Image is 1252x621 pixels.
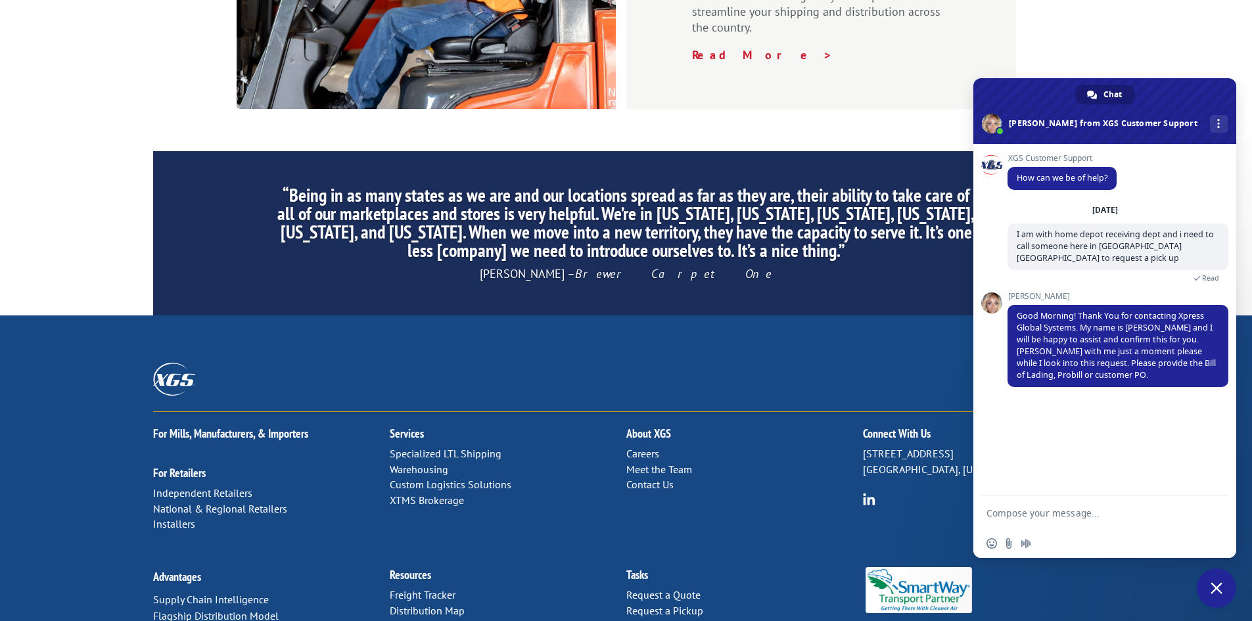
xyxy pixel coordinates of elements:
h2: Tasks [626,569,863,587]
span: Send a file [1004,538,1014,549]
div: Close chat [1197,568,1236,608]
span: I am with home depot receiving dept and i need to call someone here in [GEOGRAPHIC_DATA] [GEOGRAP... [1017,229,1214,264]
a: For Mills, Manufacturers, & Importers [153,426,308,441]
img: Smartway_Logo [863,567,975,613]
textarea: Compose your message... [986,507,1194,519]
a: For Retailers [153,465,206,480]
em: Brewer Carpet One [575,266,772,281]
span: How can we be of help? [1017,172,1107,183]
a: Read More > [692,47,833,62]
a: Advantages [153,569,201,584]
a: Request a Pickup [626,604,703,617]
a: Freight Tracker [390,588,455,601]
a: Supply Chain Intelligence [153,593,269,606]
span: [PERSON_NAME] [1008,292,1228,301]
img: XGS_Logos_ALL_2024_All_White [153,363,195,395]
p: [STREET_ADDRESS] [GEOGRAPHIC_DATA], [US_STATE] 37421 [863,446,1100,478]
img: group-6 [863,493,875,505]
a: Specialized LTL Shipping [390,447,501,460]
a: Distribution Map [390,604,465,617]
h2: “Being in as many states as we are and our locations spread as far as they are, their ability to ... [276,186,975,266]
a: Installers [153,517,195,530]
div: [DATE] [1092,206,1118,214]
a: XTMS Brokerage [390,494,464,507]
span: Insert an emoji [986,538,997,549]
div: Chat [1075,85,1135,104]
a: Careers [626,447,659,460]
span: Chat [1103,85,1122,104]
a: Services [390,426,424,441]
h2: Connect With Us [863,428,1100,446]
span: [PERSON_NAME] – [480,266,772,281]
a: Independent Retailers [153,486,252,499]
div: More channels [1210,115,1228,133]
a: Contact Us [626,478,674,491]
a: Warehousing [390,463,448,476]
span: Audio message [1021,538,1031,549]
a: Custom Logistics Solutions [390,478,511,491]
a: National & Regional Retailers [153,502,287,515]
a: Resources [390,567,431,582]
span: Read [1202,273,1219,283]
a: Request a Quote [626,588,701,601]
span: XGS Customer Support [1008,154,1117,163]
span: Good Morning! Thank You for contacting Xpress Global Systems. My name is [PERSON_NAME] and I will... [1017,310,1216,380]
a: Meet the Team [626,463,692,476]
a: About XGS [626,426,671,441]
